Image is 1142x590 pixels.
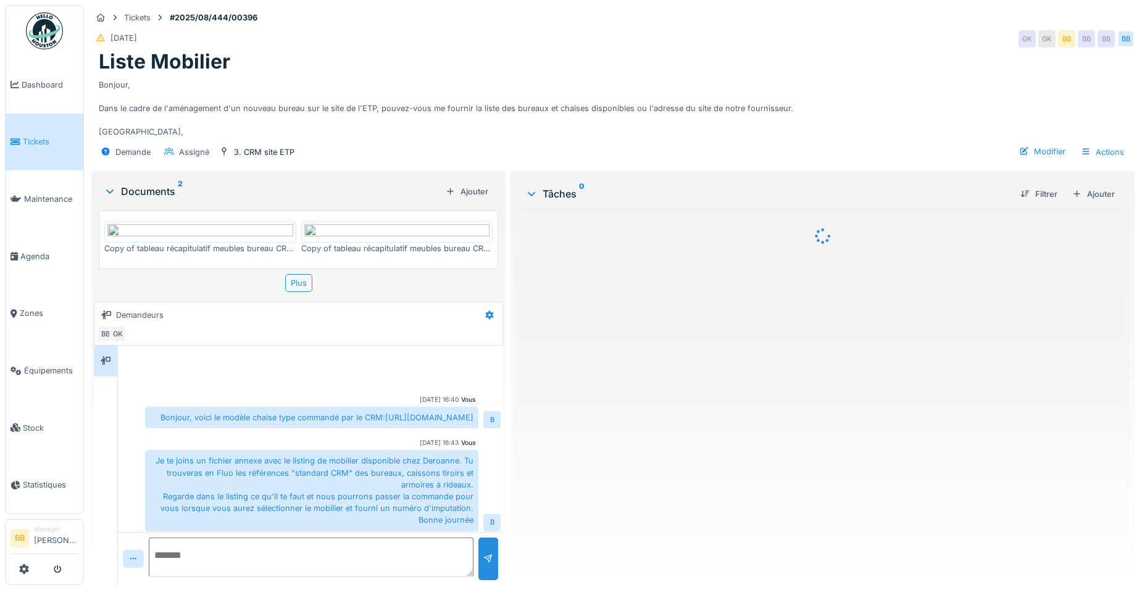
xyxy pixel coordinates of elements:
div: Tâches [525,186,1011,201]
div: Manager [34,525,78,534]
sup: 0 [579,186,585,201]
li: BB [10,529,29,547]
li: [PERSON_NAME] [34,525,78,551]
div: [DATE] [110,32,137,44]
div: GK [109,325,127,343]
div: Ajouter [441,183,493,200]
strong: #2025/08/444/00396 [165,12,262,23]
div: Bonjour, voici le modèle chaise type commandé par le CRM:[URL][DOMAIN_NAME] [145,407,478,428]
div: Vous [461,395,476,404]
div: Actions [1075,143,1130,161]
h1: Liste Mobilier [99,50,230,73]
img: b40e786d-dcf3-49cd-a631-2ee3fe76f434-Copy%20of%20tableau%20r%C3%A9capitulatif%20meubles%20bureau%... [304,224,490,239]
div: Plus [285,274,312,292]
div: Tickets [124,12,151,23]
a: Équipements [6,342,83,399]
a: Maintenance [6,170,83,228]
a: Dashboard [6,56,83,114]
span: Dashboard [22,79,78,91]
div: Demande [115,146,151,158]
div: Modifier [1014,143,1070,160]
div: Documents [104,184,441,199]
div: Demandeurs [116,309,164,321]
a: Agenda [6,228,83,285]
span: Maintenance [24,193,78,205]
div: BB [1098,30,1115,48]
div: GK [1038,30,1056,48]
div: B [483,514,501,531]
img: 671c5aed-998a-4477-aea1-634faa44af7d-Copy%20of%20tableau%20r%C3%A9capitulatif%20meubles%20bureau%... [107,224,293,239]
div: Vous [461,438,476,447]
div: 3. CRM site ETP [234,146,294,158]
div: B [483,411,501,428]
div: BB [1117,30,1135,48]
a: Statistiques [6,457,83,514]
img: Badge_color-CXgf-gQk.svg [26,12,63,49]
div: Bonjour, Dans le cadre de l'aménagement d'un nouveau bureau sur le site de l'ETP, pouvez-vous me ... [99,74,1127,138]
span: Équipements [24,365,78,376]
a: Zones [6,285,83,343]
div: [DATE] 16:40 [420,395,459,404]
div: BB [97,325,114,343]
div: BB [1058,30,1075,48]
span: Statistiques [23,479,78,491]
div: [DATE] 16:43 [420,438,459,447]
div: Copy of tableau récapitulatif meubles bureau CRMGROUP update_15042024.xlsx [301,243,493,254]
a: Stock [6,399,83,457]
div: GK [1019,30,1036,48]
span: Agenda [20,251,78,262]
div: Assigné [179,146,209,158]
a: Tickets [6,114,83,171]
div: Ajouter [1067,186,1120,202]
span: Zones [20,307,78,319]
div: Copy of tableau récapitulatif meubles bureau CRMGROUP update_15042024.xlsx [104,243,296,254]
sup: 2 [178,184,183,199]
span: Tickets [23,136,78,147]
div: Filtrer [1015,186,1062,202]
div: Je te joins un fichier annexe avec le listing de mobilier disponible chez Deroanne. Tu trouveras ... [145,450,478,531]
span: Stock [23,422,78,434]
div: BB [1078,30,1095,48]
a: BB Manager[PERSON_NAME] [10,525,78,554]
